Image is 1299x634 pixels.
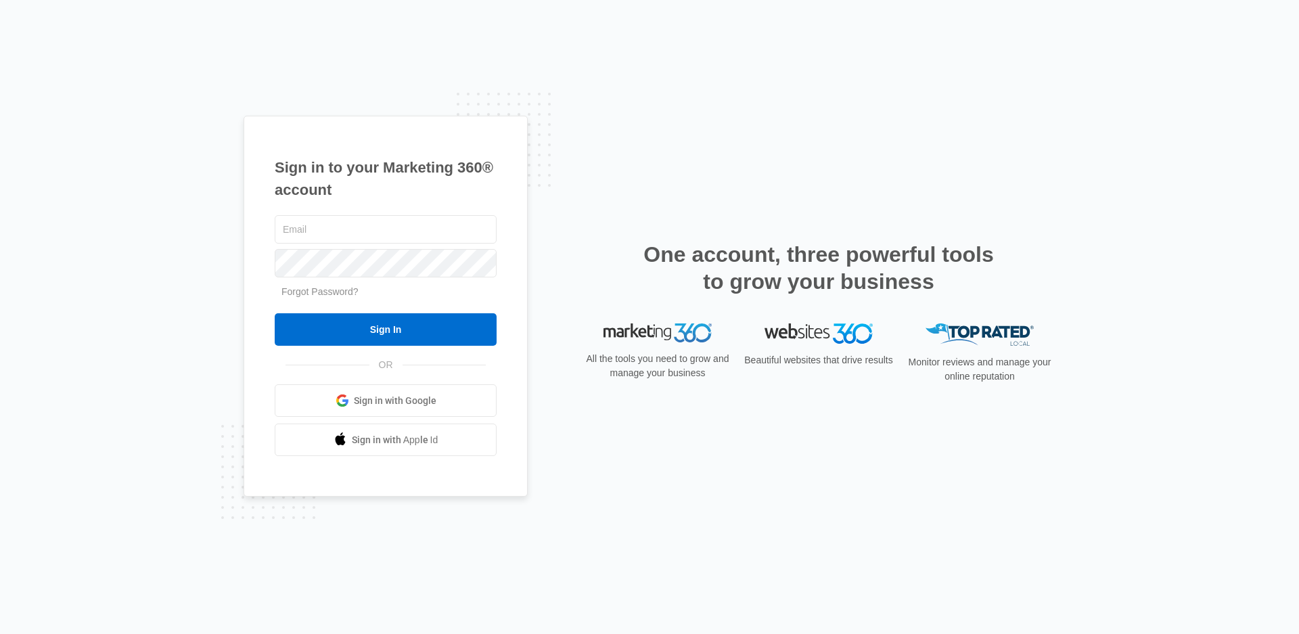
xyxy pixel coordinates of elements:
[275,156,497,201] h1: Sign in to your Marketing 360® account
[275,424,497,456] a: Sign in with Apple Id
[275,384,497,417] a: Sign in with Google
[281,286,359,297] a: Forgot Password?
[743,353,894,367] p: Beautiful websites that drive results
[603,323,712,342] img: Marketing 360
[765,323,873,343] img: Websites 360
[275,215,497,244] input: Email
[926,323,1034,346] img: Top Rated Local
[582,352,733,380] p: All the tools you need to grow and manage your business
[275,313,497,346] input: Sign In
[904,355,1055,384] p: Monitor reviews and manage your online reputation
[369,358,403,372] span: OR
[354,394,436,408] span: Sign in with Google
[352,433,438,447] span: Sign in with Apple Id
[639,241,998,295] h2: One account, three powerful tools to grow your business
